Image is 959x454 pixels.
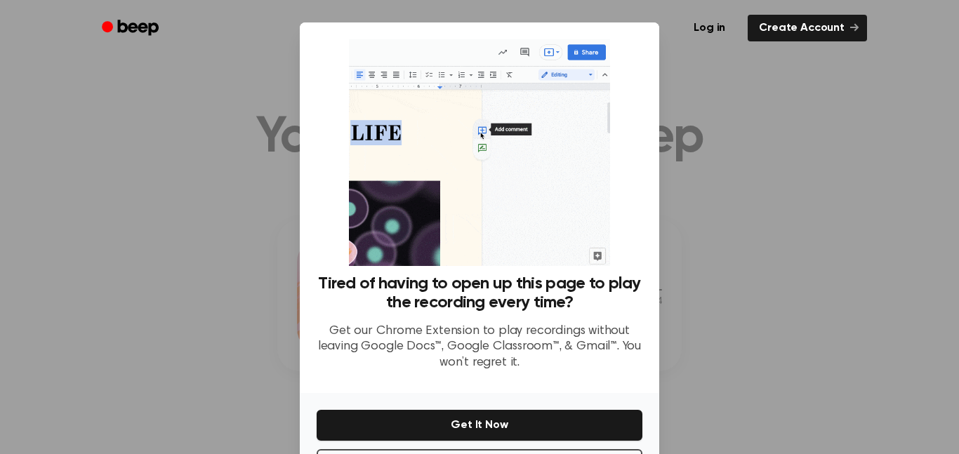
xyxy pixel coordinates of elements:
img: Beep extension in action [349,39,609,266]
h3: Tired of having to open up this page to play the recording every time? [317,274,642,312]
a: Log in [680,12,739,44]
p: Get our Chrome Extension to play recordings without leaving Google Docs™, Google Classroom™, & Gm... [317,323,642,371]
a: Create Account [748,15,867,41]
button: Get It Now [317,410,642,441]
a: Beep [92,15,171,42]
